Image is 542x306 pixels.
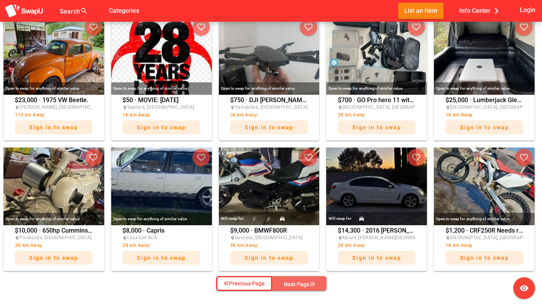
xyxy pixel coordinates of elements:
span: [PERSON_NAME], [GEOGRAPHIC_DATA] [19,104,107,110]
span: Success, [GEOGRAPHIC_DATA] [235,235,302,240]
a: Open to swap for anything of similar value$10,000 · 650hp Cummins kta19Pinelands, [GEOGRAPHIC_DAT... [2,148,106,271]
button: Login [518,3,537,17]
div: Open to swap for anything of similar value [326,82,427,95]
div: $25,000 · Lumberjack Glenaire Series 2 [446,97,523,138]
div: $1,200 · CRF250R Needs rebuild... [446,228,523,269]
div: $50 · MOVIE: [DATE] [122,97,200,138]
span: Sign in to swap [29,255,78,261]
div: Open to swap for anything of similar value [434,82,535,95]
div: $8,000 · Capris [122,228,200,269]
span: 3K km Away [15,243,42,248]
div: Will swap for [329,214,351,223]
img: tristanhpr%40gmail.com%2F7f047c43-b5b2-4927-94e8-92198e51c769%2F1749338119ae986500-d735-440c-a5ec... [219,17,320,95]
img: freak_fishing101%40icloud.com%2F62403b0f-0e72-407b-b3a5-c0b0ea4dda40%2F17490168358F1C7A06-5096-4F... [3,148,104,225]
i: place [122,236,127,240]
span: [GEOGRAPHIC_DATA], [GEOGRAPHIC_DATA] [343,104,439,110]
span: 28 km Away [122,243,149,248]
span: 1K km Away [122,112,150,118]
span: Categories [109,4,139,17]
img: lebo.elevarte%40gmail.com%2Fc7c5db76-6160-4b3f-b999-1db48274d748%2F17499610321000002266.jpg [3,17,104,95]
a: Open to swap for anything of similar value$700 · GO Pro hero 11 with heaps of accessors[GEOGRAPHI... [324,17,429,141]
img: toryboy420%40gmail.com%2Fca8641ee-7d00-48eb-9a71-82552e96d7be%2F1747870002Snapchat-1847324843.jpg [434,148,535,225]
a: Open to swap for anything of similar value$25,000 · Lumberjack Glenaire Series 2[GEOGRAPHIC_DATA]... [432,17,537,141]
span: Sign in to swap [460,124,509,130]
img: calvinpinnegar%40gmail.com%2F72314271-f4ca-4d80-a8b0-077a138eb04e%2F1749030972IMG_3837.jpeg [434,17,535,95]
span: Sign in to swap [352,124,401,130]
span: 110 km Away [15,112,44,118]
div: Open to swap for anything of similar value [3,82,104,95]
a: Open to swap for anything of similar value$750 · DJI [PERSON_NAME] proYarrabilba, [GEOGRAPHIC_DAT... [217,17,322,141]
a: Open to swap for anything of similar value$23,000 · 1975 VW Beetle.[PERSON_NAME], [GEOGRAPHIC_DAT... [2,17,106,141]
button: Info Center [453,3,509,19]
i: chevron_right [491,5,502,17]
img: ginveal%40gmail.com%2Fc319777a-44f2-44d0-98e2-20474eac4189%2F1749635494IMG_1551.jpeg [111,17,212,95]
span: Pinelands, [GEOGRAPHIC_DATA] [19,235,91,240]
i: false [97,6,107,16]
img: pinkgt74%40gmail.com%2Fcae83b3b-6eb8-42ba-8422-56efc8b37860%2F174848790203AB0E1F-8DA0-468B-B14B-2... [111,148,212,225]
span: Sign in to swap [137,255,186,261]
i: visibility [519,283,529,293]
span: Seaford, [GEOGRAPHIC_DATA] [127,104,194,110]
div: $750 · DJI [PERSON_NAME] pro [230,97,308,138]
span: 2K km Away [338,243,365,248]
span: Mount [PERSON_NAME][GEOGRAPHIC_DATA] [343,235,443,240]
i: place [338,105,343,110]
a: Categories [103,7,145,14]
i: place [230,105,235,110]
i: place [446,236,450,240]
div: Previous Page [224,279,265,288]
i: place [15,105,19,110]
span: Sign in to swap [245,124,294,130]
div: Open to swap for anything of similar value [111,82,212,95]
span: Sign in to swap [137,124,186,130]
span: Sign in to swap [29,124,78,130]
div: $700 · GO Pro hero 11 with heaps of accessors [338,97,416,138]
div: Open to swap for anything of similar value [3,213,104,225]
span: 2K km Away [338,112,365,118]
button: Next Page [272,276,327,291]
span: Info Center [459,4,502,17]
span: Sign in to swap [245,255,294,261]
span: 36 km Away [230,112,257,118]
div: $10,000 · 650hp Cummins kta19 [15,228,93,269]
button: Categories [103,3,145,19]
div: $14,300 · 2016 [PERSON_NAME] Evoke [338,228,416,269]
i: place [15,236,19,240]
div: $23,000 · 1975 VW Beetle. [15,97,93,138]
span: 1K km Away [446,243,473,248]
a: Will swap for$14,300 · 2016 [PERSON_NAME] EvokeMount [PERSON_NAME][GEOGRAPHIC_DATA]2K km AwaySign... [324,148,429,271]
div: Open to swap for anything of similar value [219,82,320,95]
img: aSD8y5uGLpzPJLYTcYcjNu3laj1c05W5KWf0Ds+Za8uybjssssuu+yyyy677LKX2n+PWMSDJ9a87AAAAABJRU5ErkJggg== [5,4,44,18]
span: 1K km Away [446,112,473,118]
button: Previous Page [216,276,272,291]
div: Open to swap for anything of similar value [111,213,212,225]
span: Yarrabilba, [GEOGRAPHIC_DATA] [235,104,308,110]
span: 4K km Away [230,243,257,248]
a: Will swap for$9,000 · BMWF800RSuccess, [GEOGRAPHIC_DATA]4K km AwaySign in to swap [217,148,322,271]
span: Location N/A [127,235,157,240]
a: Open to swap for anything of similar value$1,200 · CRF250R Needs rebuild...[GEOGRAPHIC_DATA], [GE... [432,148,537,271]
img: brentpike67%40gmail.com%2F2cb87c7e-cd5f-43f7-9078-5fe7019af55a%2F17484202341000007601.jpg [219,148,320,225]
i: place [122,105,127,110]
a: Open to swap for anything of similar value$8,000 · CaprisLocation N/A28 km AwaySign in to swap [109,148,214,271]
span: List an Item [404,5,437,16]
img: imbrodie%40gmail.com%2F8fdd8fb2-6442-4426-9efb-5246d8a5f656%2F1749208650IMG_1833.JPG [326,17,427,95]
div: Next Page [284,280,315,289]
button: List an Item [398,3,444,19]
div: $9,000 · BMWF800R [230,228,308,269]
img: kelleymicallef%40gmail.com%2F38f2f200-9d9b-4897-8416-505bc2886262%2F1748399273c3e4380ab864aa51a17... [326,148,427,225]
i: place [446,105,450,110]
a: Open to swap for anything of similar value$50 · MOVIE: [DATE]Seaford, [GEOGRAPHIC_DATA]1K km Away... [109,17,214,141]
span: Sign in to swap [352,255,401,261]
div: Will swap for [221,214,244,223]
span: Sign in to swap [460,255,509,261]
i: place [230,236,235,240]
i: place [338,236,343,240]
span: Login [520,5,535,15]
div: Open to swap for anything of similar value [434,213,535,225]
